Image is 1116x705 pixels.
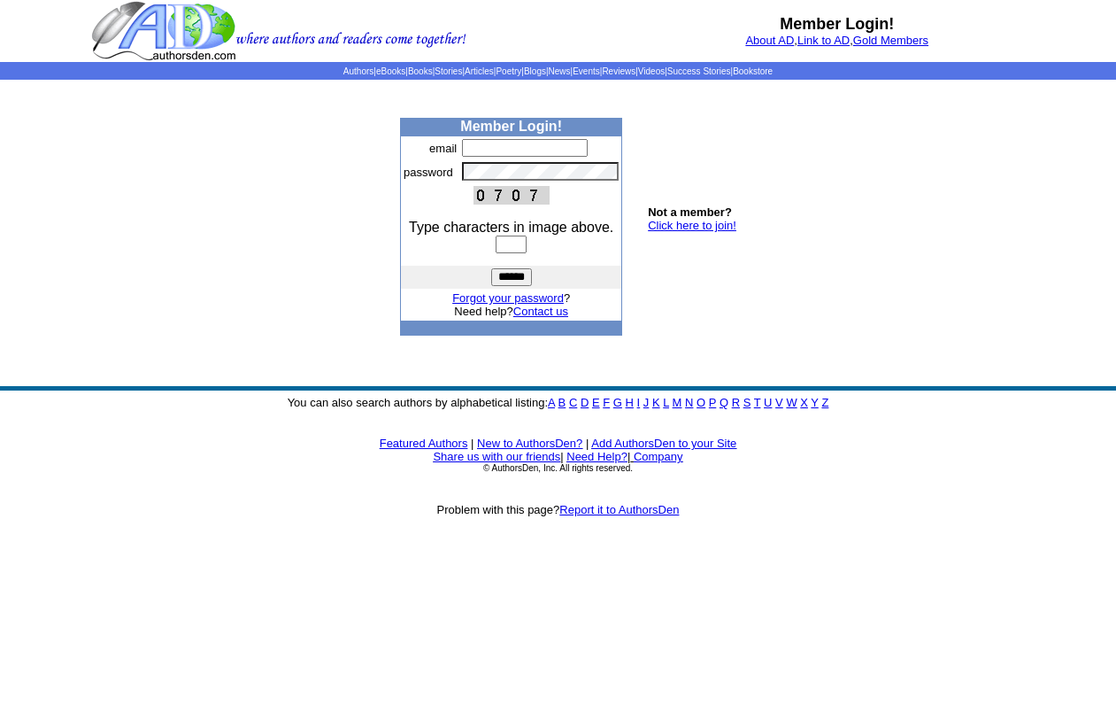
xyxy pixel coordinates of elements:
font: Need help? [454,305,568,318]
font: Problem with this page? [437,503,680,516]
a: W [786,396,797,409]
a: J [643,396,650,409]
b: Member Login! [460,119,562,134]
a: T [754,396,761,409]
font: © AuthorsDen, Inc. All rights reserved. [483,463,633,473]
a: About AD [745,34,794,47]
a: H [626,396,634,409]
a: D [581,396,589,409]
a: Videos [638,66,665,76]
a: A [548,396,555,409]
a: Click here to join! [648,219,736,232]
a: Blogs [524,66,546,76]
a: Add AuthorsDen to your Site [591,437,736,450]
a: K [652,396,660,409]
font: | [471,437,473,450]
font: email [429,142,457,155]
a: X [800,396,808,409]
a: Stories [435,66,462,76]
img: This Is CAPTCHA Image [473,186,550,205]
b: Not a member? [648,205,732,219]
a: V [775,396,783,409]
a: M [673,396,682,409]
a: Gold Members [853,34,928,47]
font: | [560,450,563,463]
a: G [613,396,622,409]
a: Company [634,450,683,463]
a: Featured Authors [380,437,468,450]
a: Success Stories [667,66,731,76]
a: R [732,396,740,409]
font: You can also search authors by alphabetical listing: [288,396,829,409]
a: F [603,396,610,409]
span: | | | | | | | | | | | | [343,66,773,76]
a: Y [811,396,818,409]
a: New to AuthorsDen? [477,437,582,450]
a: Q [720,396,728,409]
a: U [764,396,772,409]
a: C [569,396,577,409]
font: password [404,166,453,179]
a: eBooks [376,66,405,76]
a: I [637,396,641,409]
a: Z [821,396,828,409]
a: O [697,396,705,409]
a: Authors [343,66,373,76]
a: Need Help? [566,450,627,463]
a: Report it to AuthorsDen [559,503,679,516]
a: Forgot your password [452,291,564,305]
a: Link to AD [797,34,850,47]
a: P [709,396,716,409]
a: Bookstore [733,66,773,76]
a: Contact us [513,305,568,318]
a: N [685,396,693,409]
a: S [743,396,751,409]
a: Events [573,66,600,76]
font: | [627,450,683,463]
a: Poetry [496,66,521,76]
font: ? [452,291,570,305]
a: L [663,396,669,409]
font: | [586,437,589,450]
a: Books [408,66,433,76]
a: Share us with our friends [433,450,560,463]
font: , , [745,34,928,47]
a: E [592,396,600,409]
a: Reviews [602,66,635,76]
a: Articles [465,66,494,76]
a: News [549,66,571,76]
b: Member Login! [780,15,894,33]
font: Type characters in image above. [409,220,613,235]
a: B [558,396,566,409]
